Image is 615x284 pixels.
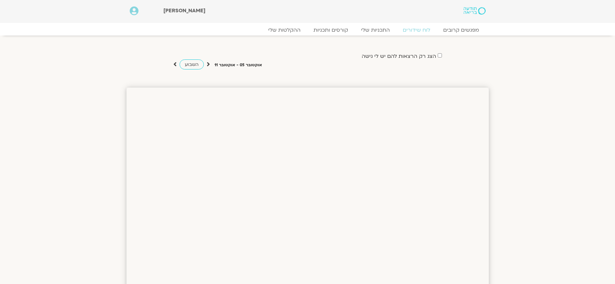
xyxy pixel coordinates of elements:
a: לוח שידורים [396,27,437,33]
nav: Menu [130,27,486,33]
a: ההקלטות שלי [262,27,307,33]
span: השבוע [185,61,199,68]
label: הצג רק הרצאות להם יש לי גישה [362,53,436,59]
p: אוקטובר 05 - אוקטובר 11 [214,62,262,68]
a: התכניות שלי [355,27,396,33]
a: קורסים ותכניות [307,27,355,33]
span: [PERSON_NAME] [163,7,205,14]
a: השבוע [180,59,204,69]
a: מפגשים קרובים [437,27,486,33]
